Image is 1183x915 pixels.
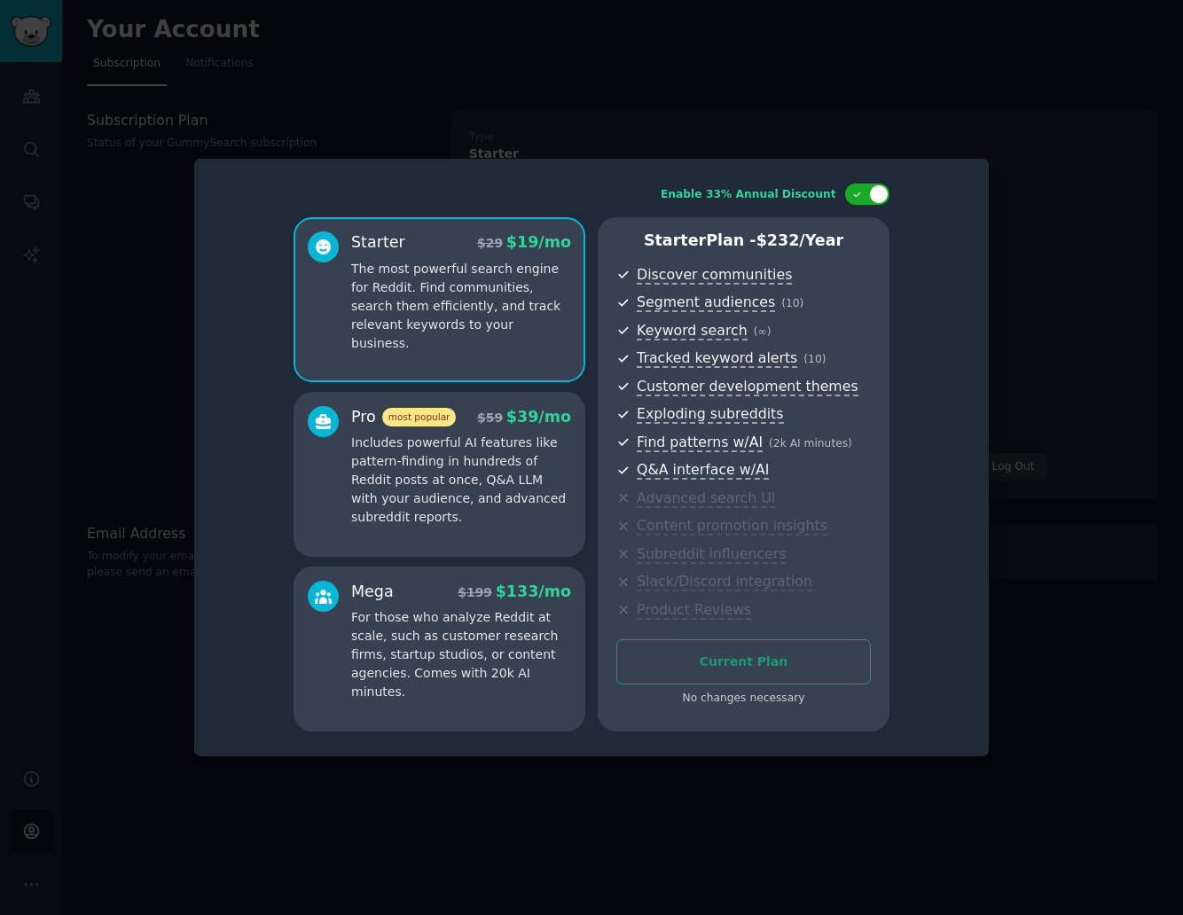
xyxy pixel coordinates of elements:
[781,297,803,309] span: ( 10 )
[756,231,843,249] span: $ 232 /year
[637,322,748,340] span: Keyword search
[661,187,836,203] div: Enable 33% Annual Discount
[637,545,786,564] span: Subreddit influencers
[616,691,871,707] div: No changes necessary
[637,378,858,396] span: Customer development themes
[637,293,775,312] span: Segment audiences
[637,405,783,424] span: Exploding subreddits
[637,434,763,452] span: Find patterns w/AI
[637,461,769,480] span: Q&A interface w/AI
[506,233,571,251] span: $ 19 /mo
[351,406,456,428] div: Pro
[477,411,503,425] span: $ 59
[351,608,571,701] p: For those who analyze Reddit at scale, such as customer research firms, startup studios, or conte...
[382,408,457,426] span: most popular
[351,231,405,254] div: Starter
[637,489,775,508] span: Advanced search UI
[637,573,812,591] span: Slack/Discord integration
[458,585,492,599] span: $ 199
[754,325,772,338] span: ( ∞ )
[496,583,571,600] span: $ 133 /mo
[637,349,797,368] span: Tracked keyword alerts
[506,408,571,426] span: $ 39 /mo
[637,266,792,285] span: Discover communities
[351,434,571,527] p: Includes powerful AI features like pattern-finding in hundreds of Reddit posts at once, Q&A LLM w...
[637,601,751,620] span: Product Reviews
[769,437,852,450] span: ( 2k AI minutes )
[637,517,827,536] span: Content promotion insights
[351,260,571,353] p: The most powerful search engine for Reddit. Find communities, search them efficiently, and track ...
[351,581,394,603] div: Mega
[803,353,826,365] span: ( 10 )
[477,236,503,250] span: $ 29
[616,230,871,252] p: Starter Plan -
